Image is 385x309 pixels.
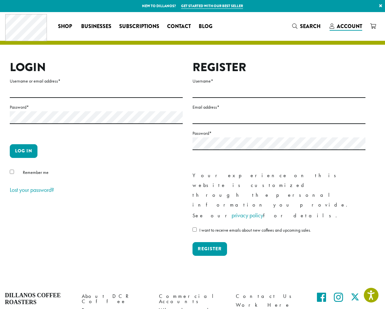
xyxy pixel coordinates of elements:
span: Search [300,23,321,30]
span: Account [337,23,362,30]
label: Username or email address [10,77,183,85]
span: Remember me [23,169,49,175]
button: Log in [10,144,37,158]
a: Contact Us [236,292,303,301]
button: Register [192,242,227,256]
span: Subscriptions [119,23,159,31]
input: I want to receive emails about new coffees and upcoming sales. [192,227,197,232]
label: Password [192,129,365,137]
span: Businesses [81,23,111,31]
span: Shop [58,23,72,31]
p: Your experience on this website is customized through the personal information you provide. See o... [192,171,365,221]
a: Get started with our best seller [181,3,243,9]
label: Username [192,77,365,85]
a: Shop [54,21,77,32]
a: Lost your password? [10,186,54,193]
span: Blog [199,23,212,31]
span: I want to receive emails about new coffees and upcoming sales. [199,227,311,233]
a: Commercial Accounts [159,292,226,306]
h2: Login [10,60,183,74]
a: About DCR Coffee [82,292,149,306]
label: Email address [192,103,365,111]
a: Search [288,21,326,32]
h4: Dillanos Coffee Roasters [5,292,72,306]
label: Password [10,103,183,111]
h2: Register [192,60,365,74]
span: Contact [167,23,191,31]
a: privacy policy [232,211,263,219]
